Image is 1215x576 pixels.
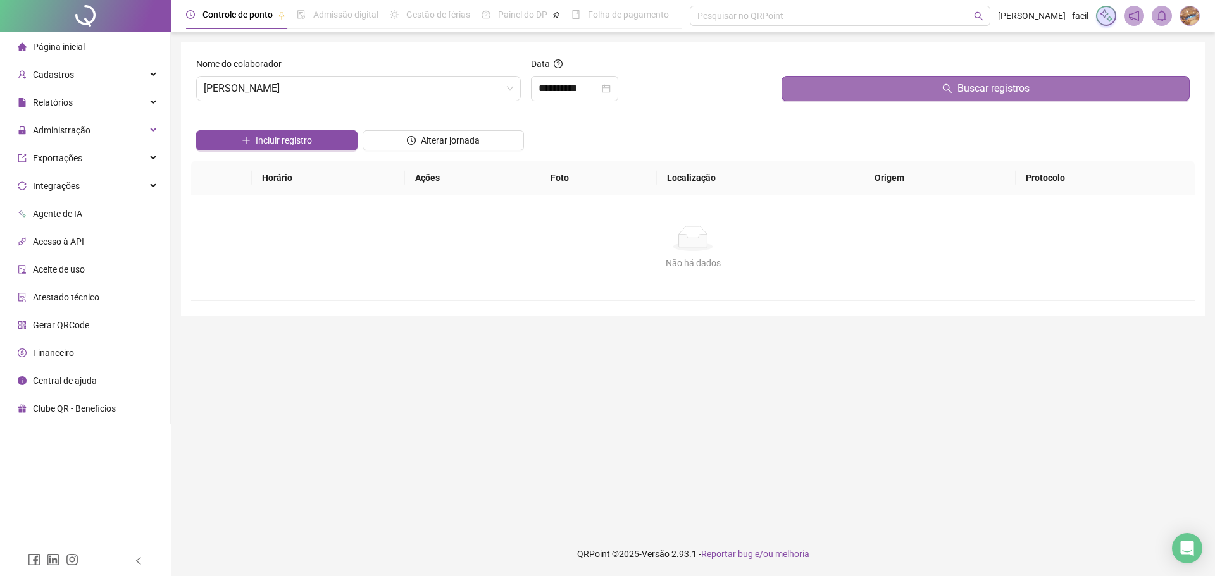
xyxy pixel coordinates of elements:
[33,403,116,414] span: Clube QR - Beneficios
[18,348,27,357] span: dollar
[1156,10,1168,21] span: bell
[196,57,290,71] label: Nome do colaborador
[390,10,399,19] span: sun
[33,70,74,80] span: Cadastros
[552,11,560,19] span: pushpin
[47,553,59,566] span: linkedin
[571,10,580,19] span: book
[18,321,27,329] span: qrcode
[18,293,27,302] span: solution
[134,556,143,565] span: left
[18,42,27,51] span: home
[363,137,524,147] a: Alterar jornada
[864,161,1015,195] th: Origem
[1128,10,1140,21] span: notification
[1180,6,1199,25] img: 50826
[18,154,27,162] span: export
[407,136,416,145] span: clock-circle
[657,161,865,195] th: Localização
[256,133,312,147] span: Incluir registro
[18,376,27,385] span: info-circle
[482,10,490,19] span: dashboard
[782,76,1190,101] button: Buscar registros
[998,9,1088,23] span: [PERSON_NAME] - facil
[66,553,78,566] span: instagram
[33,153,82,163] span: Exportações
[33,181,80,191] span: Integrações
[974,11,983,21] span: search
[701,549,809,559] span: Reportar bug e/ou melhoria
[33,42,85,52] span: Página inicial
[18,265,27,274] span: audit
[531,59,550,69] span: Data
[33,125,90,135] span: Administração
[313,9,378,20] span: Admissão digital
[1016,161,1195,195] th: Protocolo
[540,161,657,195] th: Foto
[1099,9,1113,23] img: sparkle-icon.fc2bf0ac1784a2077858766a79e2daf3.svg
[206,256,1180,270] div: Não há dados
[33,348,74,358] span: Financeiro
[942,83,952,94] span: search
[957,81,1030,96] span: Buscar registros
[18,237,27,246] span: api
[33,292,99,302] span: Atestado técnico
[554,59,563,68] span: question-circle
[297,10,306,19] span: file-done
[406,9,470,20] span: Gestão de férias
[363,130,524,150] button: Alterar jornada
[588,9,669,20] span: Folha de pagamento
[33,376,97,386] span: Central de ajuda
[18,404,27,413] span: gift
[421,133,480,147] span: Alterar jornada
[18,126,27,135] span: lock
[33,97,73,107] span: Relatórios
[186,10,195,19] span: clock-circle
[18,70,27,79] span: user-add
[171,532,1215,576] footer: QRPoint © 2025 - 2.93.1 -
[405,161,540,195] th: Ações
[242,136,251,145] span: plus
[33,320,89,330] span: Gerar QRCode
[1172,533,1202,563] div: Open Intercom Messenger
[28,553,40,566] span: facebook
[252,161,404,195] th: Horário
[204,77,513,101] span: JACQUELINE DE SOUZA
[33,236,84,247] span: Acesso à API
[196,130,358,150] button: Incluir registro
[278,11,285,19] span: pushpin
[498,9,547,20] span: Painel do DP
[18,181,27,190] span: sync
[33,209,82,219] span: Agente de IA
[642,549,670,559] span: Versão
[202,9,273,20] span: Controle de ponto
[33,264,85,274] span: Aceite de uso
[18,98,27,107] span: file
